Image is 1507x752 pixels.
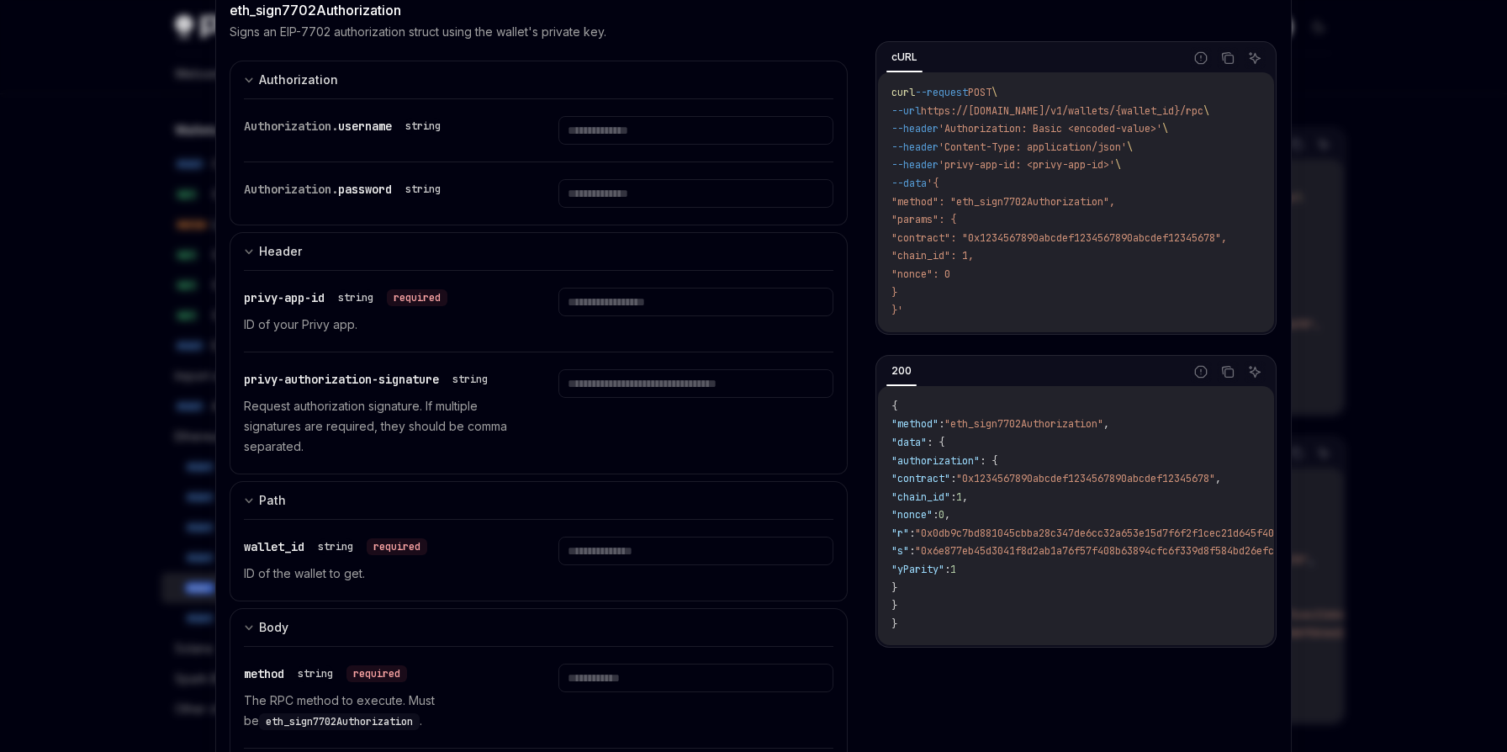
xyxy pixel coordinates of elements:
[950,472,956,485] span: :
[886,361,917,381] div: 200
[927,177,939,190] span: '{
[387,289,447,306] div: required
[244,116,447,136] div: Authorization.username
[244,372,439,387] span: privy-authorization-signature
[1203,104,1209,118] span: \
[1190,47,1212,69] button: Report incorrect code
[1190,361,1212,383] button: Report incorrect code
[891,195,1115,209] span: "method": "eth_sign7702Authorization",
[244,288,447,308] div: privy-app-id
[1162,122,1168,135] span: \
[891,104,921,118] span: --url
[1244,361,1266,383] button: Ask AI
[962,490,968,504] span: ,
[338,182,392,197] span: password
[346,665,407,682] div: required
[944,417,1103,431] span: "eth_sign7702Authorization"
[891,177,927,190] span: --data
[891,581,897,595] span: }
[259,70,338,90] div: Authorization
[244,691,518,731] p: The RPC method to execute. Must be .
[944,508,950,522] span: ,
[891,213,956,226] span: "params": {
[244,369,494,389] div: privy-authorization-signature
[921,104,1203,118] span: https://[DOMAIN_NAME]/v1/wallets/{wallet_id}/rpc
[891,436,927,449] span: "data"
[891,158,939,172] span: --header
[968,86,991,99] span: POST
[980,454,997,468] span: : {
[891,599,897,612] span: }
[244,564,518,584] p: ID of the wallet to get.
[1215,472,1221,485] span: ,
[909,527,915,540] span: :
[891,122,939,135] span: --header
[886,47,923,67] div: cURL
[1127,140,1133,154] span: \
[244,537,427,557] div: wallet_id
[891,86,915,99] span: curl
[259,490,286,511] div: Path
[915,544,1315,558] span: "0x6e877eb45d3041f8d2ab1a76f57f408b63894cfc6f339d8f584bd26efceae308"
[891,249,974,262] span: "chain_id": 1,
[933,508,939,522] span: :
[927,436,944,449] span: : {
[1103,417,1109,431] span: ,
[956,472,1215,485] span: "0x1234567890abcdef1234567890abcdef12345678"
[956,490,962,504] span: 1
[367,538,427,555] div: required
[230,481,848,519] button: expand input section
[230,24,606,40] p: Signs an EIP-7702 authorization struct using the wallet's private key.
[244,315,518,335] p: ID of your Privy app.
[939,158,1115,172] span: 'privy-app-id: <privy-app-id>'
[891,563,944,576] span: "yParity"
[944,563,950,576] span: :
[230,608,848,646] button: expand input section
[259,617,288,638] div: Body
[891,417,939,431] span: "method"
[915,86,968,99] span: --request
[891,454,980,468] span: "authorization"
[244,119,338,134] span: Authorization.
[1217,361,1239,383] button: Copy the contents from the code block
[244,179,447,199] div: Authorization.password
[891,508,933,522] span: "nonce"
[891,231,1227,245] span: "contract": "0x1234567890abcdef1234567890abcdef12345678",
[244,664,407,684] div: method
[909,544,915,558] span: :
[259,241,302,262] div: Header
[891,527,909,540] span: "r"
[244,666,284,681] span: method
[915,527,1315,540] span: "0x0db9c7bd881045cbba28c347de6cc32a653e15d7f6f2f1cec21d645f402a6419"
[244,182,338,197] span: Authorization.
[244,539,304,554] span: wallet_id
[230,61,848,98] button: expand input section
[230,232,848,270] button: expand input section
[891,544,909,558] span: "s"
[891,267,950,281] span: "nonce": 0
[939,417,944,431] span: :
[950,490,956,504] span: :
[266,715,413,728] span: eth_sign7702Authorization
[244,396,518,457] p: Request authorization signature. If multiple signatures are required, they should be comma separa...
[891,286,897,299] span: }
[1115,158,1121,172] span: \
[338,119,392,134] span: username
[1217,47,1239,69] button: Copy the contents from the code block
[891,490,950,504] span: "chain_id"
[991,86,997,99] span: \
[950,563,956,576] span: 1
[891,304,903,317] span: }'
[891,140,939,154] span: --header
[939,122,1162,135] span: 'Authorization: Basic <encoded-value>'
[1244,47,1266,69] button: Ask AI
[891,617,897,631] span: }
[939,140,1127,154] span: 'Content-Type: application/json'
[244,290,325,305] span: privy-app-id
[891,400,897,413] span: {
[891,472,950,485] span: "contract"
[939,508,944,522] span: 0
